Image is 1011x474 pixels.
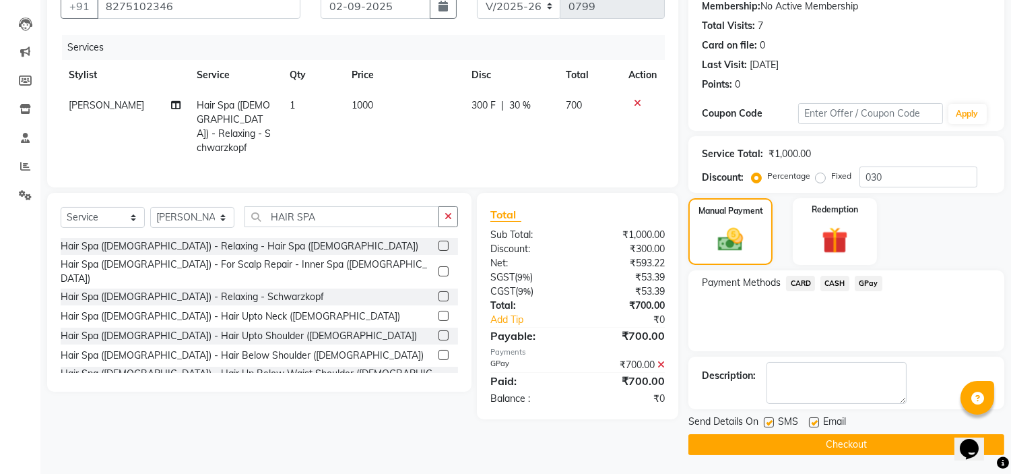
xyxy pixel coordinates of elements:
[566,99,582,111] span: 700
[855,276,882,291] span: GPay
[244,206,439,227] input: Search or Scan
[480,256,578,270] div: Net:
[767,170,810,182] label: Percentage
[490,271,515,283] span: SGST
[688,434,1004,455] button: Checkout
[578,256,676,270] div: ₹593.22
[578,299,676,313] div: ₹700.00
[760,38,765,53] div: 0
[778,415,798,432] span: SMS
[578,358,676,372] div: ₹700.00
[702,38,757,53] div: Card on file:
[578,228,676,242] div: ₹1,000.00
[69,99,144,111] span: [PERSON_NAME]
[61,329,417,343] div: Hair Spa ([DEMOGRAPHIC_DATA]) - Hair Upto Shoulder ([DEMOGRAPHIC_DATA])
[702,276,781,290] span: Payment Methods
[948,104,987,124] button: Apply
[282,60,344,90] th: Qty
[954,420,998,461] iframe: chat widget
[61,309,400,324] div: Hair Spa ([DEMOGRAPHIC_DATA]) - Hair Upto Neck ([DEMOGRAPHIC_DATA])
[344,60,463,90] th: Price
[578,373,676,389] div: ₹700.00
[463,60,558,90] th: Disc
[62,35,675,60] div: Services
[509,98,531,113] span: 30 %
[735,78,740,92] div: 0
[769,147,811,161] div: ₹1,000.00
[290,99,295,111] span: 1
[518,286,531,297] span: 9%
[702,171,744,185] div: Discount:
[197,99,271,154] span: Hair Spa ([DEMOGRAPHIC_DATA]) - Relaxing - Schwarzkopf
[61,60,189,90] th: Stylist
[758,19,763,33] div: 7
[710,225,750,254] img: _cash.svg
[823,415,846,432] span: Email
[471,98,496,113] span: 300 F
[812,204,858,216] label: Redemption
[480,299,578,313] div: Total:
[480,392,578,406] div: Balance :
[702,147,763,161] div: Service Total:
[702,369,756,383] div: Description:
[820,276,849,291] span: CASH
[490,285,515,297] span: CGST
[61,258,433,286] div: Hair Spa ([DEMOGRAPHIC_DATA]) - For Scalp Repair - Inner Spa ([DEMOGRAPHIC_DATA])
[702,107,798,121] div: Coupon Code
[480,228,578,242] div: Sub Total:
[189,60,282,90] th: Service
[61,239,418,254] div: Hair Spa ([DEMOGRAPHIC_DATA]) - Relaxing - Hair Spa ([DEMOGRAPHIC_DATA])
[61,367,433,395] div: Hair Spa ([DEMOGRAPHIC_DATA]) - Hair Up Below Waist Shoulder ([DEMOGRAPHIC_DATA])
[786,276,815,291] span: CARD
[578,285,676,299] div: ₹53.39
[620,60,665,90] th: Action
[798,103,942,124] input: Enter Offer / Coupon Code
[578,242,676,256] div: ₹300.00
[501,98,504,113] span: |
[750,58,779,72] div: [DATE]
[558,60,621,90] th: Total
[688,415,758,432] span: Send Details On
[702,78,732,92] div: Points:
[480,313,594,327] a: Add Tip
[352,99,373,111] span: 1000
[61,349,424,363] div: Hair Spa ([DEMOGRAPHIC_DATA]) - Hair Below Shoulder ([DEMOGRAPHIC_DATA])
[578,328,676,344] div: ₹700.00
[517,272,530,283] span: 9%
[480,373,578,389] div: Paid:
[480,285,578,299] div: ( )
[702,19,755,33] div: Total Visits:
[578,270,676,285] div: ₹53.39
[490,347,665,358] div: Payments
[480,270,578,285] div: ( )
[61,290,324,304] div: Hair Spa ([DEMOGRAPHIC_DATA]) - Relaxing - Schwarzkopf
[480,358,578,372] div: GPay
[490,208,521,222] span: Total
[480,328,578,344] div: Payable:
[480,242,578,256] div: Discount:
[594,313,676,327] div: ₹0
[698,205,763,217] label: Manual Payment
[831,170,851,182] label: Fixed
[578,392,676,406] div: ₹0
[814,224,856,257] img: _gift.svg
[702,58,747,72] div: Last Visit:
